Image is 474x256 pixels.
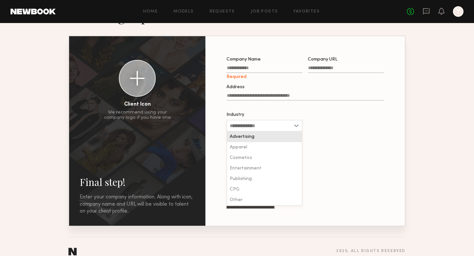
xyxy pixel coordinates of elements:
[124,102,151,107] div: Client Icon
[230,166,261,171] span: Entertainment
[230,156,252,160] span: Cosmetics
[294,10,320,14] a: Favorites
[336,249,406,253] div: 2025 , all rights reserved
[143,10,158,14] a: Home
[230,187,240,192] span: CPG
[226,113,303,117] div: Industry
[453,6,463,17] a: Y
[251,10,278,14] a: Job Posts
[308,57,384,62] div: Company URL
[226,85,384,90] div: Address
[226,93,384,101] input: Address
[104,110,171,120] div: We recommend using your company logo if you have one
[230,135,254,139] span: Advertising
[80,194,195,215] div: Enter your company information. Along with icon, company name and URL will be visible to talent o...
[230,177,252,181] span: Publishing
[230,198,243,202] span: Other
[173,10,194,14] a: Models
[68,9,149,25] h1: Client Signup
[226,57,303,62] div: Company Name
[210,10,235,14] a: Requests
[230,145,247,150] span: Apparel
[308,65,384,73] input: Company URL
[80,175,195,189] h2: Final step!
[226,74,303,80] div: Required
[226,65,303,73] input: Company NameRequired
